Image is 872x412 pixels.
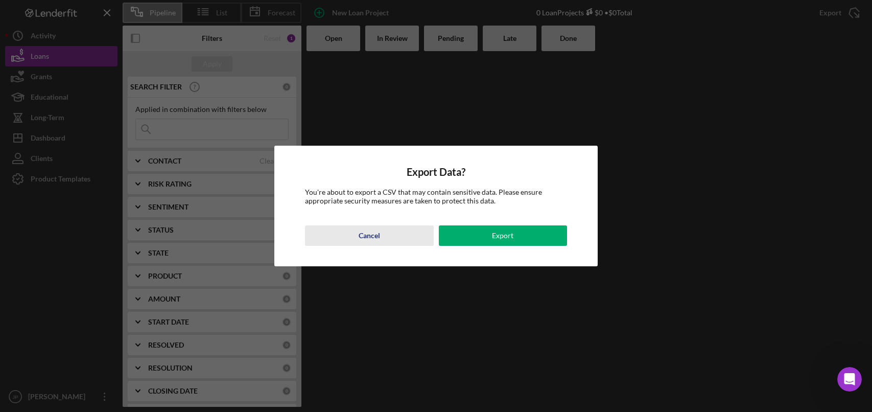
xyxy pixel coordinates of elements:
[837,367,862,392] iframe: Intercom live chat
[492,225,513,246] div: Export
[439,225,567,246] button: Export
[305,225,433,246] button: Cancel
[359,225,380,246] div: Cancel
[305,188,567,204] div: You're about to export a CSV that may contain sensitive data. Please ensure appropriate security ...
[305,166,567,178] h4: Export Data?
